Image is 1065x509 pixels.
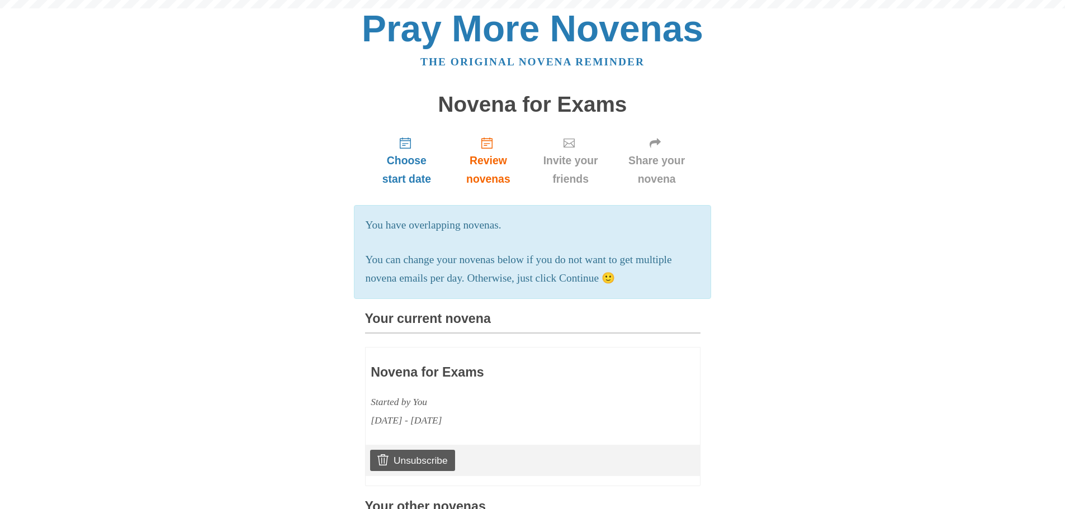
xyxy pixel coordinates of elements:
[371,411,629,430] div: [DATE] - [DATE]
[376,151,438,188] span: Choose start date
[366,251,700,288] p: You can change your novenas below if you do not want to get multiple novena emails per day. Other...
[365,127,449,194] a: Choose start date
[371,393,629,411] div: Started by You
[365,93,700,117] h1: Novena for Exams
[420,56,645,68] a: The original novena reminder
[362,8,703,49] a: Pray More Novenas
[613,127,700,194] a: Share your novena
[371,365,629,380] h3: Novena for Exams
[460,151,517,188] span: Review novenas
[624,151,689,188] span: Share your novena
[528,127,613,194] a: Invite your friends
[365,312,700,334] h3: Your current novena
[448,127,528,194] a: Review novenas
[539,151,602,188] span: Invite your friends
[366,216,700,235] p: You have overlapping novenas.
[370,450,455,471] a: Unsubscribe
